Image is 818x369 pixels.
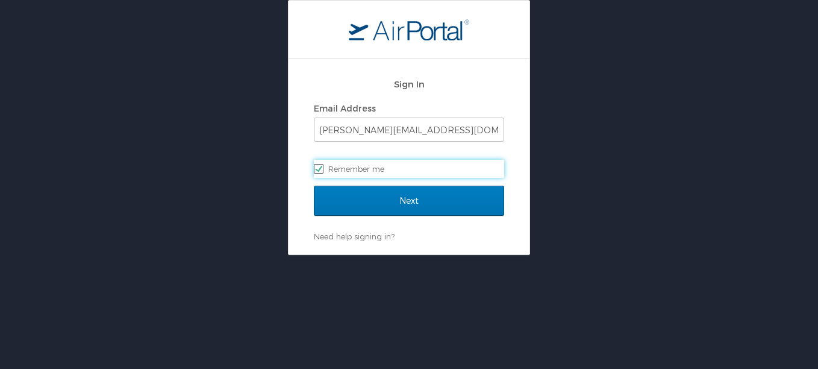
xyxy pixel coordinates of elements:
[314,160,504,178] label: Remember me
[314,103,376,113] label: Email Address
[349,19,469,40] img: logo
[314,77,504,91] h2: Sign In
[314,186,504,216] input: Next
[314,232,395,241] a: Need help signing in?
